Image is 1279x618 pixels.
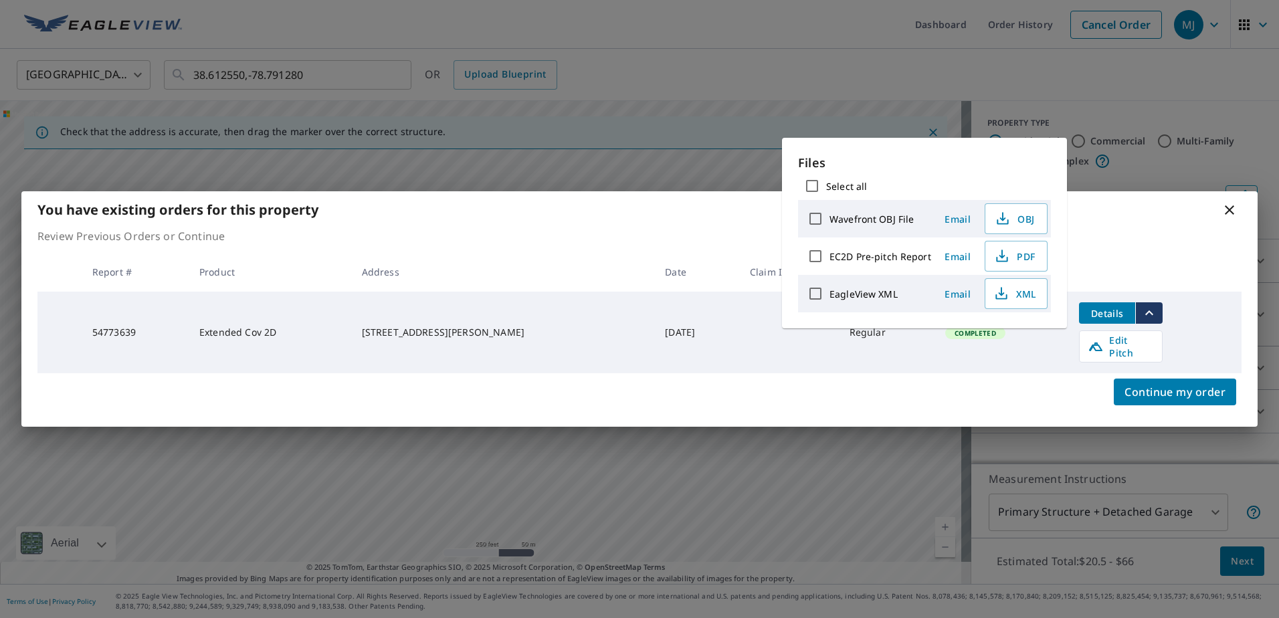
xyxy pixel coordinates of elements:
[189,292,351,373] td: Extended Cov 2D
[654,252,739,292] th: Date
[993,286,1036,302] span: XML
[993,211,1036,227] span: OBJ
[82,252,189,292] th: Report #
[937,209,979,229] button: Email
[942,250,974,263] span: Email
[947,328,1003,338] span: Completed
[1079,330,1163,363] a: Edit Pitch
[985,241,1048,272] button: PDF
[942,213,974,225] span: Email
[985,278,1048,309] button: XML
[654,292,739,373] td: [DATE]
[1114,379,1236,405] button: Continue my order
[937,284,979,304] button: Email
[37,228,1242,244] p: Review Previous Orders or Continue
[829,213,914,225] label: Wavefront OBJ File
[82,292,189,373] td: 54773639
[1088,334,1154,359] span: Edit Pitch
[798,154,1051,172] p: Files
[942,288,974,300] span: Email
[839,292,935,373] td: Regular
[1079,302,1135,324] button: detailsBtn-54773639
[829,250,931,263] label: EC2D Pre-pitch Report
[37,201,318,219] b: You have existing orders for this property
[985,203,1048,234] button: OBJ
[739,252,839,292] th: Claim ID
[826,180,867,193] label: Select all
[829,288,898,300] label: EagleView XML
[189,252,351,292] th: Product
[1124,383,1225,401] span: Continue my order
[937,246,979,267] button: Email
[1087,307,1127,320] span: Details
[1135,302,1163,324] button: filesDropdownBtn-54773639
[993,248,1036,264] span: PDF
[362,326,644,339] div: [STREET_ADDRESS][PERSON_NAME]
[351,252,655,292] th: Address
